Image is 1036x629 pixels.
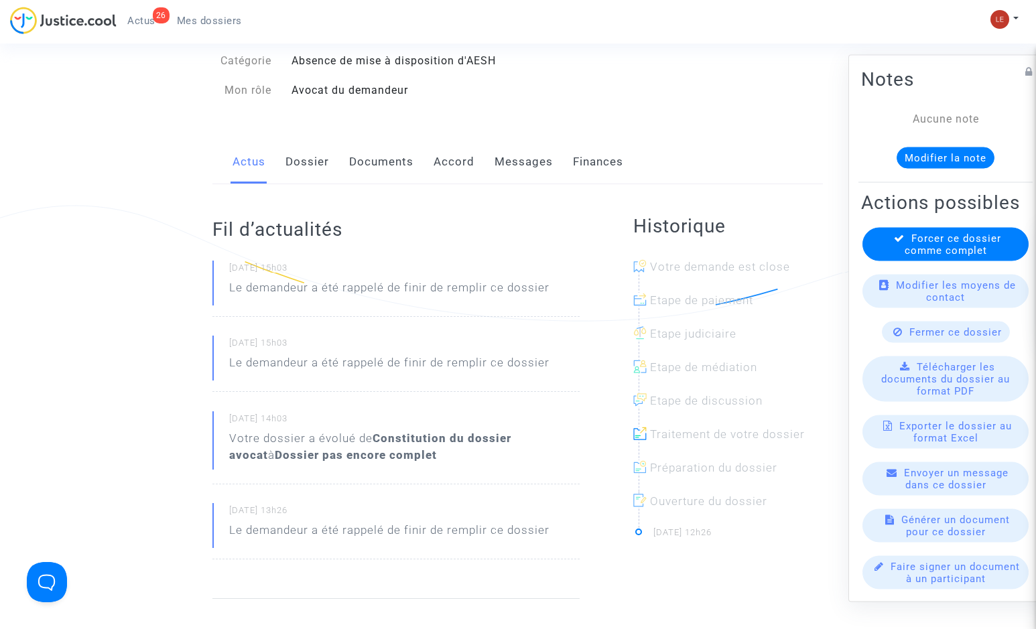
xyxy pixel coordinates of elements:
[27,562,67,602] iframe: Help Scout Beacon - Open
[650,260,790,273] span: Votre demande est close
[229,262,579,279] small: [DATE] 15h03
[897,147,994,168] button: Modifier la note
[349,140,413,184] a: Documents
[212,218,579,241] h2: Fil d’actualités
[202,53,281,69] div: Catégorie
[281,82,518,98] div: Avocat du demandeur
[229,430,579,464] div: Votre dossier a évolué de à
[495,140,553,184] a: Messages
[229,354,549,378] p: Le demandeur a été rappelé de finir de remplir ce dossier
[275,448,437,462] b: Dossier pas encore complet
[861,67,1030,90] h2: Notes
[861,190,1030,214] h2: Actions possibles
[909,326,1002,338] span: Fermer ce dossier
[229,522,549,545] p: Le demandeur a été rappelé de finir de remplir ce dossier
[633,214,824,238] h2: Historique
[177,15,242,27] span: Mes dossiers
[434,140,474,184] a: Accord
[881,111,1010,127] div: Aucune note
[153,7,170,23] div: 26
[127,15,155,27] span: Actus
[891,560,1020,584] span: Faire signer un document à un participant
[229,337,579,354] small: [DATE] 15h03
[281,53,518,69] div: Absence de mise à disposition d'AESH
[229,279,549,303] p: Le demandeur a été rappelé de finir de remplir ce dossier
[233,140,265,184] a: Actus
[229,504,579,522] small: [DATE] 13h26
[881,360,1010,397] span: Télécharger les documents du dossier au format PDF
[166,11,253,31] a: Mes dossiers
[904,466,1009,490] span: Envoyer un message dans ce dossier
[573,140,623,184] a: Finances
[229,431,511,462] b: Constitution du dossier avocat
[901,513,1010,537] span: Générer un document pour ce dossier
[202,82,281,98] div: Mon rôle
[10,7,117,34] img: jc-logo.svg
[229,413,579,430] small: [DATE] 14h03
[896,279,1016,303] span: Modifier les moyens de contact
[905,232,1001,256] span: Forcer ce dossier comme complet
[117,11,166,31] a: 26Actus
[285,140,329,184] a: Dossier
[990,10,1009,29] img: 7d989c7df380ac848c7da5f314e8ff03
[899,419,1012,443] span: Exporter le dossier au format Excel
